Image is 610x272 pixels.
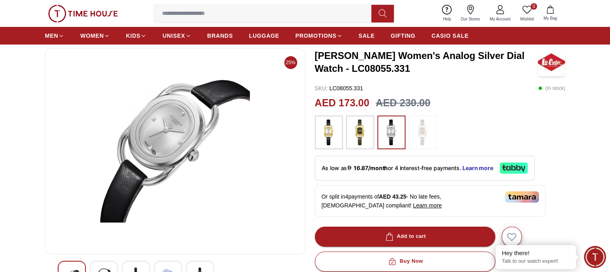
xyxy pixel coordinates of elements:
[45,28,64,43] a: MEN
[440,16,454,22] span: Help
[295,28,342,43] a: PROMOTIONS
[249,28,280,43] a: LUGGAGE
[350,120,370,145] img: ...
[584,246,606,268] div: Chat Widget
[315,84,363,92] p: LC08055.331
[80,32,104,40] span: WOMEN
[502,249,570,257] div: Hey there!
[162,28,191,43] a: UNISEX
[387,257,423,266] div: Buy Now
[284,56,297,69] span: 25%
[391,32,415,40] span: GIFTING
[315,49,538,75] h3: [PERSON_NAME] Women's Analog Silver Dial Watch - LC08055.331
[432,28,469,43] a: CASIO SALE
[376,95,430,111] h3: AED 230.00
[315,185,546,217] div: Or split in 4 payments of - No late fees, [DEMOGRAPHIC_DATA] compliant!
[126,32,140,40] span: KIDS
[486,16,514,22] span: My Account
[52,55,298,248] img: Lee Cooper Women's Analog Silver Dial Watch - LC08055.131
[384,232,426,241] div: Add to cart
[413,120,433,145] img: ...
[391,28,415,43] a: GIFTING
[80,28,110,43] a: WOMEN
[381,120,401,145] img: ...
[505,191,539,203] img: Tamara
[517,16,537,22] span: Wishlist
[48,5,118,22] img: ...
[531,3,537,10] span: 0
[458,16,483,22] span: Our Stores
[502,258,570,265] p: Talk to our watch expert!
[315,227,495,247] button: Add to cart
[515,3,539,24] a: 0Wishlist
[162,32,185,40] span: UNISEX
[295,32,336,40] span: PROMOTIONS
[45,32,58,40] span: MEN
[315,85,328,91] span: SKU :
[432,32,469,40] span: CASIO SALE
[538,48,565,76] img: Lee Cooper Women's Analog Silver Dial Watch - LC08055.331
[379,193,406,200] span: AED 43.25
[126,28,146,43] a: KIDS
[319,120,339,145] img: ...
[413,202,442,209] span: Learn more
[359,28,375,43] a: SALE
[538,84,565,92] p: ( In stock )
[359,32,375,40] span: SALE
[315,95,369,111] h2: AED 173.00
[456,3,485,24] a: Our Stores
[207,32,233,40] span: BRANDS
[438,3,456,24] a: Help
[540,15,560,21] span: My Bag
[539,4,562,23] button: My Bag
[249,32,280,40] span: LUGGAGE
[315,252,495,272] button: Buy Now
[207,28,233,43] a: BRANDS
